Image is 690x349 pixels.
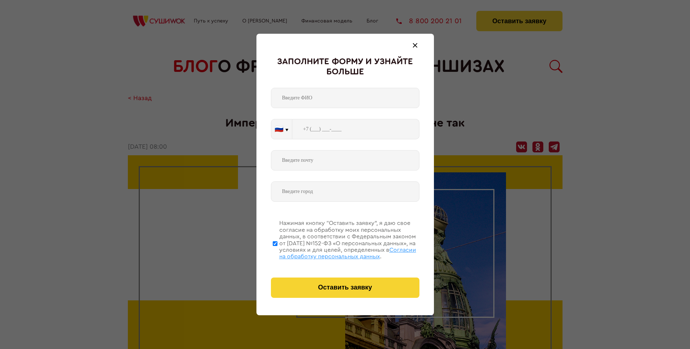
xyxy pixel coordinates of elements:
button: Оставить заявку [271,278,419,298]
input: Введите город [271,181,419,202]
input: Введите почту [271,150,419,171]
input: Введите ФИО [271,88,419,108]
button: 🇷🇺 [271,119,292,139]
div: Нажимая кнопку “Оставить заявку”, я даю свое согласие на обработку моих персональных данных, в со... [279,220,419,260]
div: Заполните форму и узнайте больше [271,57,419,77]
input: +7 (___) ___-____ [292,119,419,139]
span: Согласии на обработку персональных данных [279,247,416,259]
